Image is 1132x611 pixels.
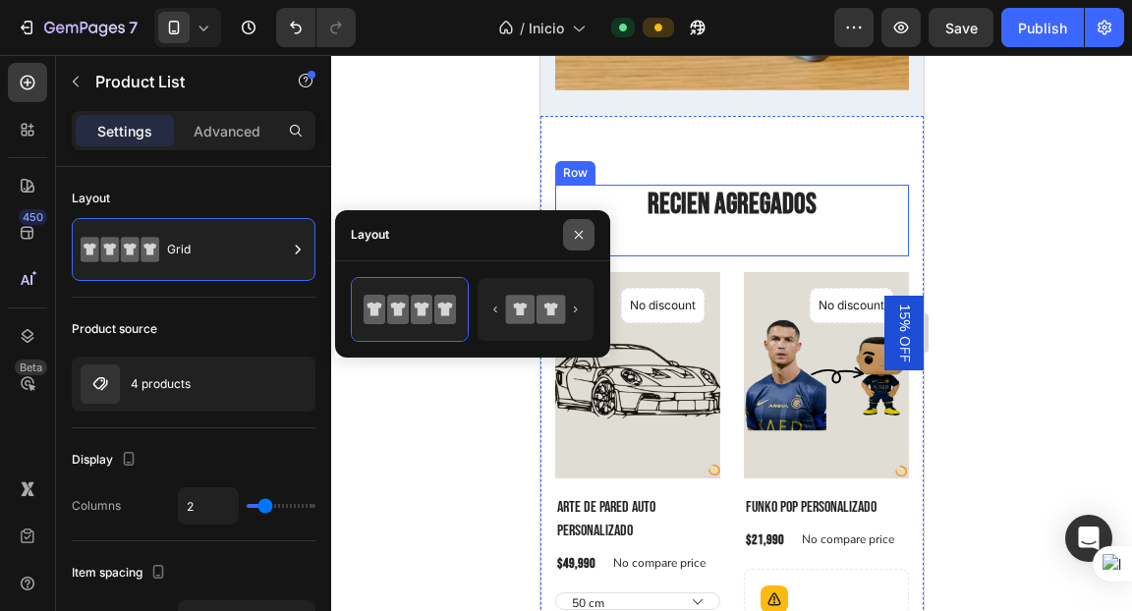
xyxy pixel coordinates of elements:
input: Auto [179,488,238,524]
div: Columns [72,497,121,515]
div: Open Intercom Messenger [1065,515,1112,562]
div: Beta [15,360,47,375]
p: Advanced [194,121,260,141]
span: Inicio [529,18,564,38]
p: Product List [95,70,262,93]
div: Display [72,447,141,473]
div: Undo/Redo [276,8,356,47]
span: / [520,18,525,38]
p: 7 [129,16,138,39]
button: 7 [8,8,146,47]
p: 4 products [131,377,191,391]
div: 450 [19,209,47,225]
div: Item spacing [72,560,170,586]
button: Publish [1001,8,1084,47]
iframe: Design area [540,55,924,611]
span: Save [945,20,978,36]
div: Layout [72,190,110,207]
div: Publish [1018,18,1067,38]
div: Layout [351,226,389,244]
button: Save [929,8,993,47]
p: Settings [97,121,152,141]
div: Grid [167,227,287,272]
img: product feature img [81,364,120,404]
div: Product source [72,320,157,338]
